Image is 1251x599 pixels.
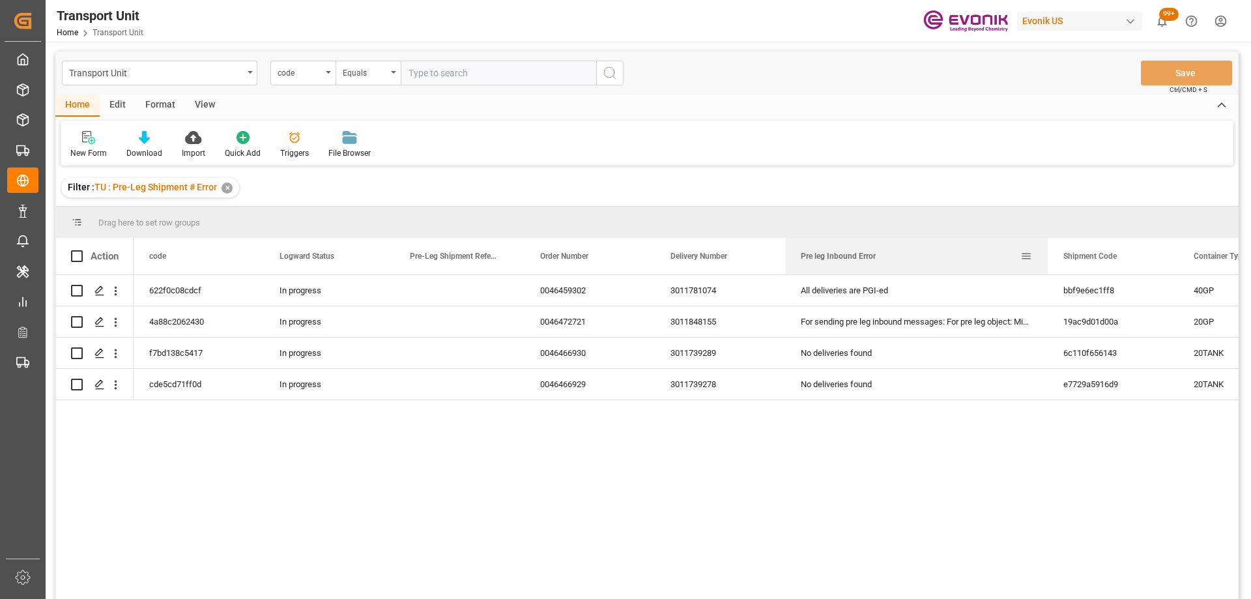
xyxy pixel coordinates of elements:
[1048,306,1178,337] div: 19ac9d01d00a
[540,252,588,261] span: Order Number
[55,95,100,117] div: Home
[280,252,334,261] span: Logward Status
[264,306,394,337] div: In progress
[57,6,143,25] div: Transport Unit
[336,61,401,85] button: open menu
[55,369,134,400] div: Press SPACE to select this row.
[134,369,264,400] div: cde5cd71ff0d
[100,95,136,117] div: Edit
[923,10,1008,33] img: Evonik-brand-mark-Deep-Purple-RGB.jpeg_1700498283.jpeg
[785,338,1048,368] div: No deliveries found
[525,369,655,400] div: 0046466929
[62,61,257,85] button: open menu
[785,275,1048,306] div: All deliveries are PGI-ed
[410,252,497,261] span: Pre-Leg Shipment Reference Evonik
[1177,7,1206,36] button: Help Center
[1170,85,1207,95] span: Ctrl/CMD + S
[149,252,166,261] span: code
[785,369,1048,400] div: No deliveries found
[134,306,264,337] div: 4a88c2062430
[525,275,655,306] div: 0046459302
[70,147,107,159] div: New Form
[596,61,624,85] button: search button
[225,147,261,159] div: Quick Add
[264,275,394,306] div: In progress
[525,338,655,368] div: 0046466930
[264,338,394,368] div: In progress
[655,369,785,400] div: 3011739278
[401,61,596,85] input: Type to search
[655,306,785,337] div: 3011848155
[222,183,233,194] div: ✕
[57,28,78,37] a: Home
[670,252,727,261] span: Delivery Number
[98,218,200,227] span: Drag here to set row groups
[1048,369,1178,400] div: e7729a5916d9
[136,95,185,117] div: Format
[1017,8,1147,33] button: Evonik US
[525,306,655,337] div: 0046472721
[68,182,94,192] span: Filter :
[278,64,322,79] div: code
[94,182,217,192] span: TU : Pre-Leg Shipment # Error
[185,95,225,117] div: View
[1063,252,1117,261] span: Shipment Code
[1147,7,1177,36] button: show 100 new notifications
[785,306,1048,337] div: For sending pre leg inbound messages: For pre leg object: Missed Keys: Pre-Leg Freight Cost Amount
[126,147,162,159] div: Download
[1048,338,1178,368] div: 6c110f656143
[328,147,371,159] div: File Browser
[182,147,205,159] div: Import
[280,147,309,159] div: Triggers
[55,338,134,369] div: Press SPACE to select this row.
[1017,12,1142,31] div: Evonik US
[1141,61,1232,85] button: Save
[55,306,134,338] div: Press SPACE to select this row.
[55,275,134,306] div: Press SPACE to select this row.
[801,252,876,261] span: Pre leg Inbound Error
[655,275,785,306] div: 3011781074
[69,64,243,80] div: Transport Unit
[264,369,394,400] div: In progress
[91,250,119,262] div: Action
[343,64,387,79] div: Equals
[1194,252,1246,261] span: Container Type
[655,338,785,368] div: 3011739289
[134,338,264,368] div: f7bd138c5417
[1048,275,1178,306] div: bbf9e6ec1ff8
[270,61,336,85] button: open menu
[1159,8,1179,21] span: 99+
[134,275,264,306] div: 622f0c08cdcf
